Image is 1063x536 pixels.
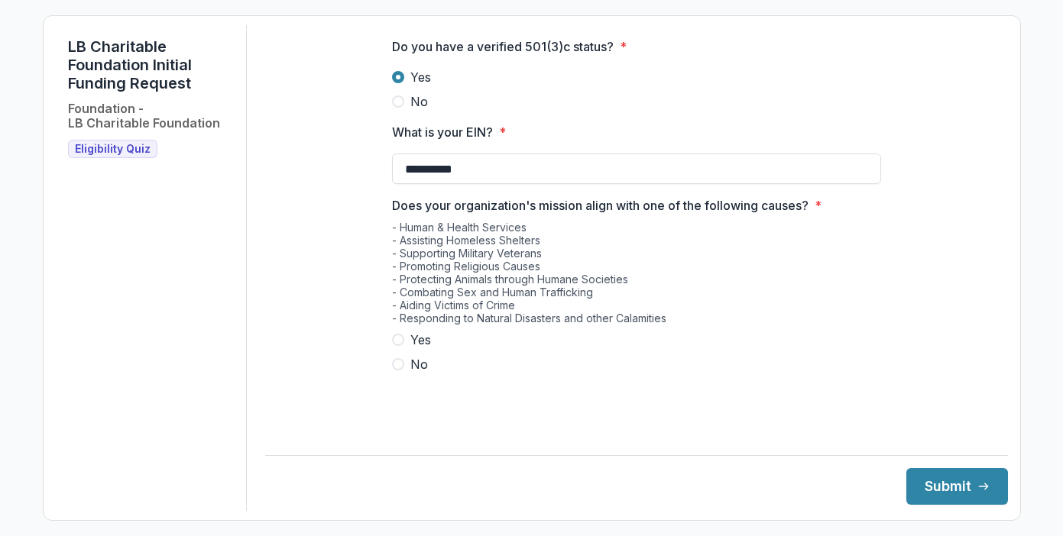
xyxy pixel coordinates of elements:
p: What is your EIN? [392,123,493,141]
span: Eligibility Quiz [75,143,151,156]
button: Submit [906,468,1008,505]
p: Do you have a verified 501(3)c status? [392,37,614,56]
h2: Foundation - LB Charitable Foundation [68,102,220,131]
p: Does your organization's mission align with one of the following causes? [392,196,809,215]
span: Yes [410,331,431,349]
span: Yes [410,68,431,86]
div: - Human & Health Services - Assisting Homeless Shelters - Supporting Military Veterans - Promotin... [392,221,881,331]
h1: LB Charitable Foundation Initial Funding Request [68,37,234,92]
span: No [410,92,428,111]
span: No [410,355,428,373]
